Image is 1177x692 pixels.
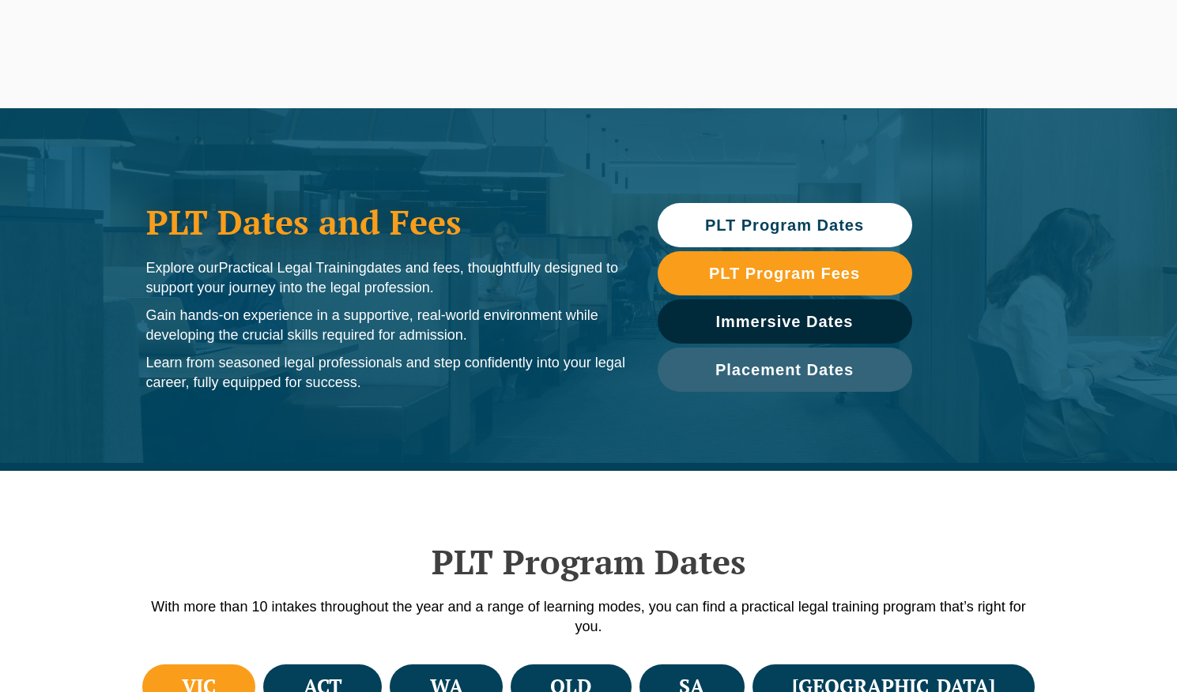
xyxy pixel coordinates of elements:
a: About Us [1012,3,1080,71]
span: PLT Program Fees [709,265,860,281]
a: Traineeship Workshops [655,3,793,71]
p: Explore our dates and fees, thoughtfully designed to support your journey into the legal profession. [146,258,626,298]
a: Placement Dates [658,348,912,392]
span: Placement Dates [715,362,854,378]
a: Immersive Dates [658,299,912,344]
a: Practice Management Course [487,3,655,71]
a: CPD Programs [390,3,486,71]
a: Medicare Billing Course [793,3,934,71]
h2: PLT Program Dates [138,542,1039,581]
a: Practical Legal Training [253,3,390,71]
p: Gain hands-on experience in a supportive, real-world environment while developing the crucial ski... [146,306,626,345]
p: Learn from seasoned legal professionals and step confidently into your legal career, fully equipp... [146,353,626,393]
a: Venue Hire [934,3,1012,71]
a: [PERSON_NAME] Centre for Law [36,13,141,58]
a: PLT Program Fees [658,251,912,295]
a: PLT Program Dates [658,203,912,247]
p: With more than 10 intakes throughout the year and a range of learning modes, you can find a pract... [138,597,1039,637]
a: Contact [1080,3,1141,71]
h1: PLT Dates and Fees [146,202,626,242]
span: PLT Program Dates [705,217,864,233]
span: Immersive Dates [716,314,854,329]
span: Practical Legal Training [219,260,367,276]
